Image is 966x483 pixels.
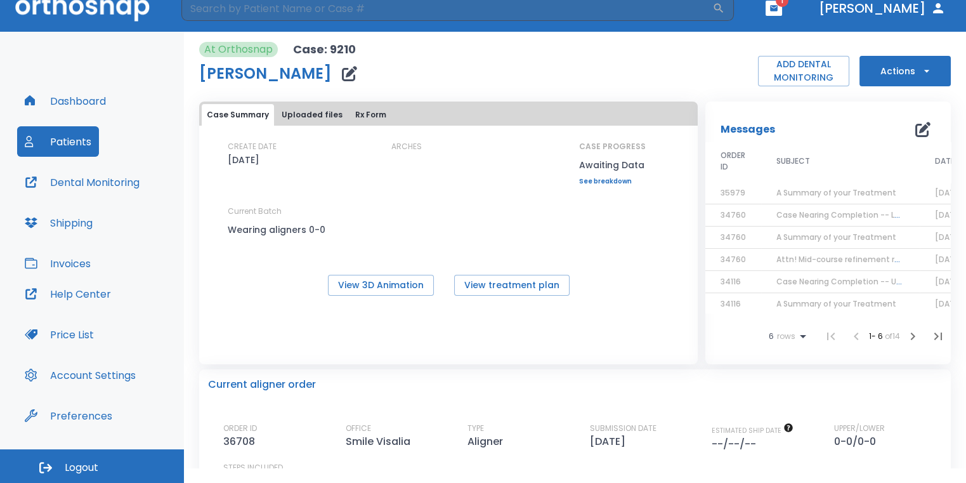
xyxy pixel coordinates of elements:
[774,332,795,341] span: rows
[467,434,508,449] p: Aligner
[346,434,415,449] p: Smile Visalia
[712,437,761,452] p: --/--/--
[17,248,98,279] button: Invoices
[293,42,356,57] p: Case: 9210
[935,254,962,265] span: [DATE]
[834,434,881,449] p: 0-0/0-0
[776,187,896,198] span: A Summary of your Treatment
[17,86,114,116] button: Dashboard
[223,462,283,473] p: STEPS INCLUDED
[17,319,101,350] button: Price List
[721,150,746,173] span: ORDER ID
[391,141,422,152] p: ARCHES
[721,276,741,287] span: 34116
[776,232,896,242] span: A Summary of your Treatment
[199,66,332,81] h1: [PERSON_NAME]
[721,209,746,220] span: 34760
[776,276,914,287] span: Case Nearing Completion -- Upper
[579,157,646,173] p: Awaiting Data
[17,400,120,431] button: Preferences
[834,423,885,434] p: UPPER/LOWER
[859,56,951,86] button: Actions
[935,155,955,167] span: DATE
[202,104,274,126] button: Case Summary
[721,254,746,265] span: 34760
[202,104,695,126] div: tabs
[350,104,391,126] button: Rx Form
[17,360,143,390] button: Account Settings
[228,206,342,217] p: Current Batch
[935,276,962,287] span: [DATE]
[579,141,646,152] p: CASE PROGRESS
[208,377,316,392] p: Current aligner order
[277,104,348,126] button: Uploaded files
[346,423,371,434] p: OFFICE
[228,152,259,168] p: [DATE]
[228,141,277,152] p: CREATE DATE
[769,332,774,341] span: 6
[935,209,962,220] span: [DATE]
[935,298,962,309] span: [DATE]
[590,434,630,449] p: [DATE]
[869,331,885,341] span: 1 - 6
[579,178,646,185] a: See breakdown
[721,232,746,242] span: 34760
[228,222,342,237] p: Wearing aligners 0-0
[721,187,745,198] span: 35979
[721,298,741,309] span: 34116
[935,232,962,242] span: [DATE]
[328,275,434,296] button: View 3D Animation
[454,275,570,296] button: View treatment plan
[712,426,793,435] span: The date will be available after approving treatment plan
[776,155,810,167] span: SUBJECT
[590,423,656,434] p: SUBMISSION DATE
[17,167,147,197] button: Dental Monitoring
[65,461,98,475] span: Logout
[776,209,913,220] span: Case Nearing Completion -- Lower
[204,42,273,57] p: At Orthosnap
[467,423,484,434] p: TYPE
[110,409,121,421] div: Tooltip anchor
[17,126,99,157] button: Patients
[223,434,260,449] p: 36708
[885,331,900,341] span: of 14
[17,279,119,309] button: Help Center
[758,56,849,86] button: ADD DENTAL MONITORING
[223,423,257,434] p: ORDER ID
[721,122,775,137] p: Messages
[17,208,100,238] button: Shipping
[776,254,924,265] span: Attn! Mid-course refinement required
[935,187,962,198] span: [DATE]
[776,298,896,309] span: A Summary of your Treatment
